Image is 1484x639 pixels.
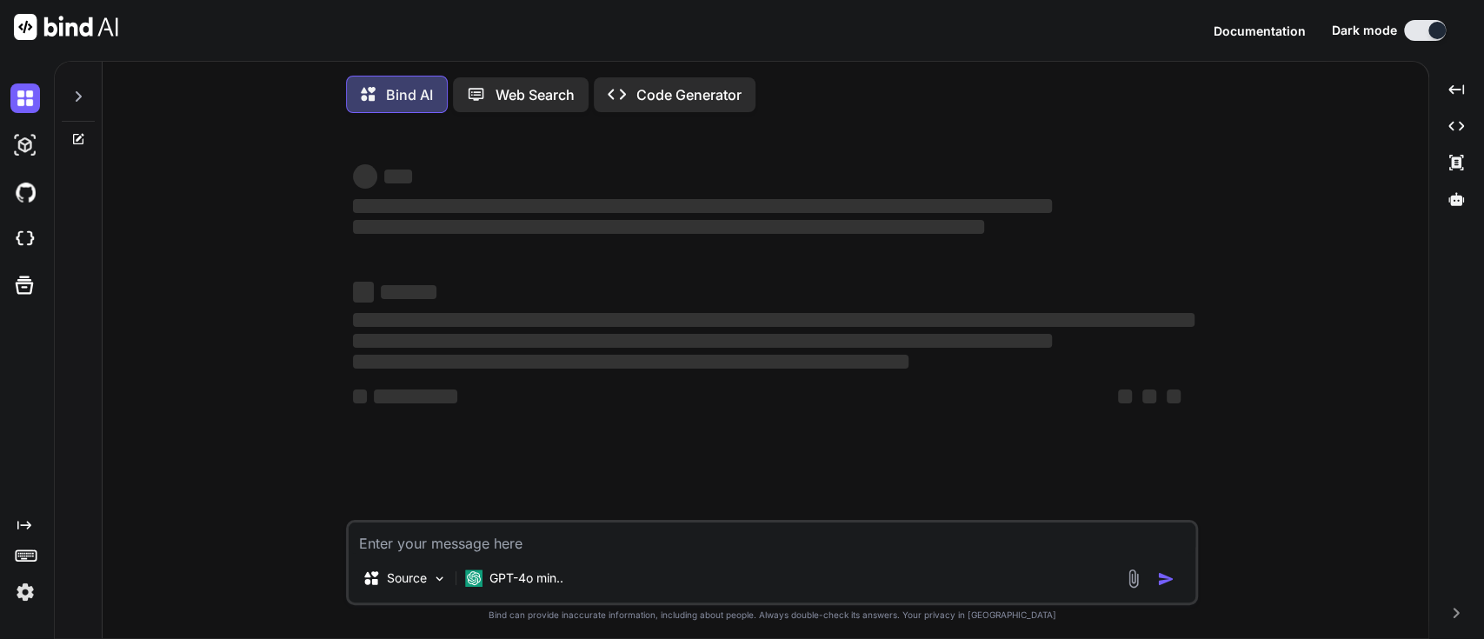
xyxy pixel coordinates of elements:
[381,285,436,299] span: ‌
[1142,389,1156,403] span: ‌
[10,177,40,207] img: githubDark
[353,220,984,234] span: ‌
[1332,22,1397,39] span: Dark mode
[496,84,575,105] p: Web Search
[489,569,563,587] p: GPT-4o min..
[387,569,427,587] p: Source
[353,313,1195,327] span: ‌
[1214,22,1306,40] button: Documentation
[353,389,367,403] span: ‌
[1167,389,1181,403] span: ‌
[353,199,1051,213] span: ‌
[353,282,374,303] span: ‌
[10,130,40,160] img: darkAi-studio
[14,14,118,40] img: Bind AI
[384,170,412,183] span: ‌
[1157,570,1175,588] img: icon
[353,334,1051,348] span: ‌
[386,84,433,105] p: Bind AI
[1118,389,1132,403] span: ‌
[1214,23,1306,38] span: Documentation
[636,84,742,105] p: Code Generator
[10,83,40,113] img: darkChat
[10,577,40,607] img: settings
[353,164,377,189] span: ‌
[1123,569,1143,589] img: attachment
[353,355,908,369] span: ‌
[374,389,457,403] span: ‌
[465,569,482,587] img: GPT-4o mini
[10,224,40,254] img: cloudideIcon
[432,571,447,586] img: Pick Models
[346,609,1198,622] p: Bind can provide inaccurate information, including about people. Always double-check its answers....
